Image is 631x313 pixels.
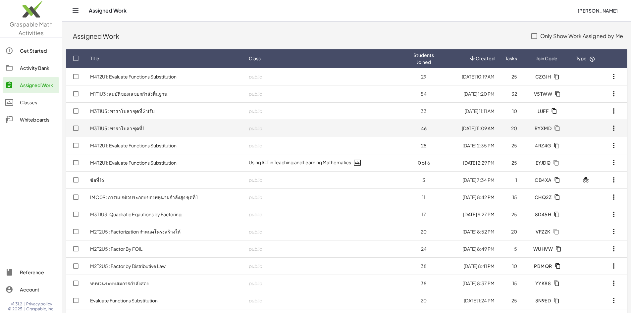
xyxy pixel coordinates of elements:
span: public [249,229,262,235]
td: 54 [408,85,439,102]
button: Toggle navigation [70,5,81,16]
span: public [249,263,262,269]
td: 29 [408,68,439,85]
td: 33 [408,102,439,120]
td: 25 [500,137,522,154]
span: PBMQR [534,263,552,269]
a: ทบทวนระบบสมการกำลังสอง [90,280,149,286]
div: Activity Bank [20,64,57,72]
td: 24 [408,240,439,257]
td: [DATE] 2:35 PM [439,137,500,154]
button: 3N9ED [530,294,563,306]
td: [DATE] 11:11 AM [439,102,500,120]
button: VFZZK [530,226,563,237]
td: 20 [408,223,439,240]
span: Title [90,55,99,62]
td: [DATE] 1:24 PM [439,292,500,309]
span: CZGJH [535,74,551,79]
div: Classes [20,98,57,106]
span: public [249,125,262,131]
span: [PERSON_NAME] [577,8,618,14]
a: M3T1U3: Quadratic Eqautions by Factoring [90,211,182,217]
button: 4RZ4G [530,139,564,151]
td: 10 [500,102,522,120]
span: Graspable, Inc. [26,306,54,312]
a: ข้อที่ 16 [90,177,104,183]
span: JJJFF [537,108,549,114]
td: 46 [408,120,439,137]
td: 25 [500,154,522,171]
a: M4T2U1: Evaluate Functions Substitution [90,160,177,166]
td: 25 [500,206,522,223]
button: WUHVW [528,243,565,255]
span: public [249,246,262,252]
a: M4T2U1: Evaluate Functions Substitution [90,74,177,79]
div: Whiteboards [20,116,57,124]
span: V5TWW [534,91,552,97]
td: 38 [408,257,439,275]
td: 15 [500,188,522,206]
td: [DATE] 8:49 PM [439,240,500,257]
span: 4RZ4G [535,142,551,148]
button: [PERSON_NAME] [572,5,623,17]
span: 3N9ED [535,297,551,303]
button: EYJDQ [530,157,563,169]
button: CB4XA [529,174,564,186]
div: Reference [20,268,57,276]
a: Account [3,282,59,297]
a: M3T1U5 : พาราโบลา ชุดที่ 2 ปรับ [90,108,155,114]
td: [DATE] 1:20 PM [439,85,500,102]
td: 20 [408,292,439,309]
span: public [249,280,262,286]
span: CHQ2Z [534,194,552,200]
a: Classes [3,94,59,110]
td: 17 [408,206,439,223]
button: PBMQR [529,260,565,272]
span: Join Code [536,55,557,62]
span: RYXMD [534,125,552,131]
span: Students Joined [413,52,434,66]
td: 11 [408,188,439,206]
span: YYK88 [535,280,551,286]
td: 20 [500,120,522,137]
span: © 2025 [8,306,22,312]
a: M2T2U5 : Factor By FOIL [90,246,142,252]
div: Account [20,286,57,293]
button: CZGJH [530,71,563,82]
button: CHQ2Z [529,191,564,203]
td: 5 [500,240,522,257]
a: Reference [3,264,59,280]
td: [DATE] 8:41 PM [439,257,500,275]
span: Created [476,55,495,62]
button: JJJFF [532,105,561,117]
td: 10 [500,257,522,275]
a: Assigned Work [3,77,59,93]
span: | [24,301,25,307]
span: Type [576,55,595,61]
button: V5TWW [528,88,565,100]
span: public [249,108,262,114]
span: WUHVW [533,246,553,252]
a: Privacy policy [26,301,54,307]
span: Class [249,55,261,62]
div: Assigned Work [20,81,57,89]
span: public [249,177,262,183]
a: Whiteboards [3,112,59,128]
a: M1T1U3 : สมบัติของเลขยกกำลังพื้นฐาน [90,91,168,97]
td: [DATE] 10:19 AM [439,68,500,85]
td: Using ICT in Teaching and Learning Mathematics [243,154,408,171]
span: public [249,74,262,79]
span: Graspable Math Activities [10,21,53,36]
td: 25 [500,292,522,309]
a: M3T1U5 : พาราโบลา ชุดที่ 1 [90,125,144,131]
a: M2T2U5 : Factor by Distributive Law [90,263,166,269]
a: Activity Bank [3,60,59,76]
td: 1 [500,171,522,188]
td: 0 of 6 [408,154,439,171]
span: VFZZK [536,229,551,235]
span: Tasks [505,55,517,62]
a: M2T2U5 : Factorization กำหนดโครงสร้างให้ [90,229,181,235]
button: 8D45H [529,208,564,220]
span: public [249,194,262,200]
td: 28 [408,137,439,154]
